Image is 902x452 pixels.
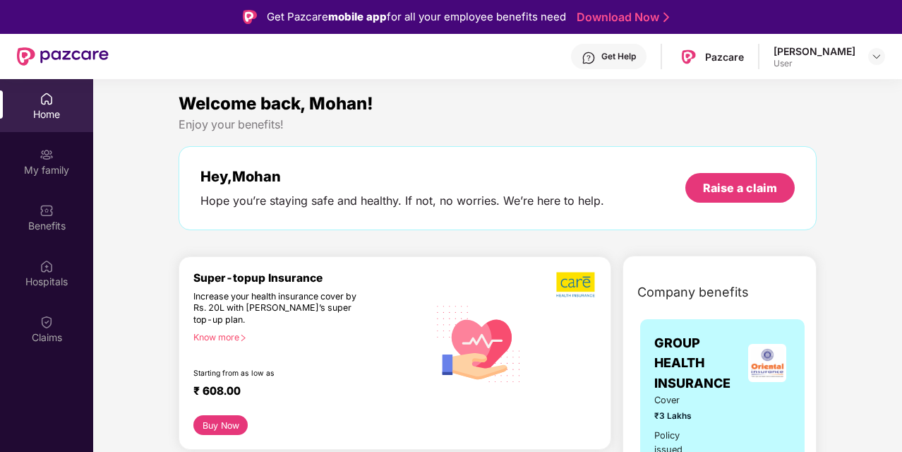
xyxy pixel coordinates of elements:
div: Know more [193,332,420,342]
div: Hope you’re staying safe and healthy. If not, no worries. We’re here to help. [200,194,604,208]
a: Download Now [577,10,665,25]
span: Cover [654,393,706,408]
span: ₹3 Lakhs [654,410,706,423]
div: Get Help [601,51,636,62]
img: New Pazcare Logo [17,47,109,66]
img: Stroke [663,10,669,25]
img: insurerLogo [748,344,786,382]
div: Get Pazcare for all your employee benefits need [267,8,566,25]
img: svg+xml;base64,PHN2ZyBpZD0iSGVscC0zMngzMiIgeG1sbnM9Imh0dHA6Ly93d3cudzMub3JnLzIwMDAvc3ZnIiB3aWR0aD... [582,51,596,65]
img: svg+xml;base64,PHN2ZyBpZD0iQ2xhaW0iIHhtbG5zPSJodHRwOi8vd3d3LnczLm9yZy8yMDAwL3N2ZyIgd2lkdGg9IjIwIi... [40,315,54,329]
span: Welcome back, Mohan! [179,93,373,114]
div: Pazcare [705,50,744,64]
div: Hey, Mohan [200,168,604,185]
button: Buy Now [193,415,248,435]
div: Starting from as low as [193,369,368,379]
img: svg+xml;base64,PHN2ZyB3aWR0aD0iMjAiIGhlaWdodD0iMjAiIHZpZXdCb3g9IjAgMCAyMCAyMCIgZmlsbD0ibm9uZSIgeG... [40,148,54,162]
div: Increase your health insurance cover by Rs. 20L with [PERSON_NAME]’s super top-up plan. [193,291,368,326]
img: Pazcare_Logo.png [678,47,699,67]
div: Raise a claim [703,180,777,196]
div: Super-topup Insurance [193,271,428,285]
img: svg+xml;base64,PHN2ZyBpZD0iQmVuZWZpdHMiIHhtbG5zPSJodHRwOi8vd3d3LnczLm9yZy8yMDAwL3N2ZyIgd2lkdGg9Ij... [40,203,54,218]
span: GROUP HEALTH INSURANCE [654,333,744,393]
img: svg+xml;base64,PHN2ZyBpZD0iSG9tZSIgeG1sbnM9Imh0dHA6Ly93d3cudzMub3JnLzIwMDAvc3ZnIiB3aWR0aD0iMjAiIG... [40,92,54,106]
img: Logo [243,10,257,24]
div: Enjoy your benefits! [179,117,817,132]
strong: mobile app [328,10,387,23]
img: svg+xml;base64,PHN2ZyBpZD0iSG9zcGl0YWxzIiB4bWxucz0iaHR0cDovL3d3dy53My5vcmcvMjAwMC9zdmciIHdpZHRoPS... [40,259,54,273]
img: svg+xml;base64,PHN2ZyBpZD0iRHJvcGRvd24tMzJ4MzIiIHhtbG5zPSJodHRwOi8vd3d3LnczLm9yZy8yMDAwL3N2ZyIgd2... [871,51,882,62]
div: [PERSON_NAME] [774,44,855,58]
span: right [239,334,247,342]
span: Company benefits [637,282,749,302]
img: b5dec4f62d2307b9de63beb79f102df3.png [556,271,596,298]
div: ₹ 608.00 [193,384,414,401]
div: User [774,58,855,69]
img: svg+xml;base64,PHN2ZyB4bWxucz0iaHR0cDovL3d3dy53My5vcmcvMjAwMC9zdmciIHhtbG5zOnhsaW5rPSJodHRwOi8vd3... [428,292,529,394]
